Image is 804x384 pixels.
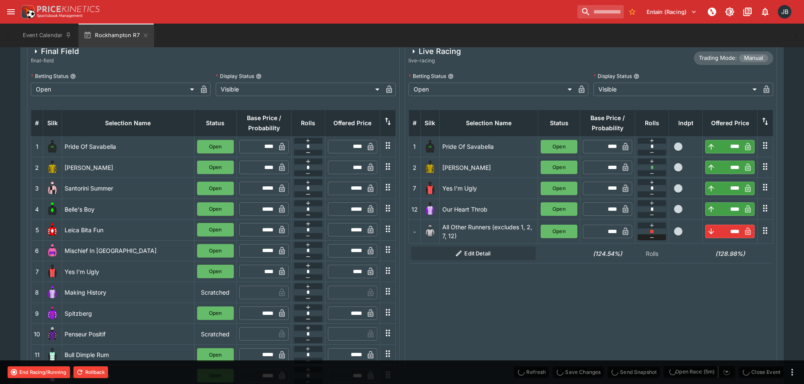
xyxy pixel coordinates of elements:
[541,182,577,195] button: Open
[625,5,639,19] button: No Bookmarks
[633,73,639,79] button: Display Status
[46,265,59,278] img: runner 7
[635,110,669,136] th: Rolls
[216,73,254,80] p: Display Status
[439,136,538,157] td: Pride Of Savabella
[758,4,773,19] button: Notifications
[703,110,758,136] th: Offered Price
[583,249,633,258] h6: (124.54%)
[577,5,624,19] input: search
[62,303,195,323] td: Spitzberg
[409,199,420,219] td: 12
[46,140,59,153] img: runner 1
[79,24,154,47] button: Rockhampton R7
[31,136,43,157] td: 1
[31,73,68,80] p: Betting Status
[31,240,43,261] td: 6
[409,157,420,178] td: 2
[439,110,538,136] th: Selection Name
[705,249,755,258] h6: (128.98%)
[256,73,262,79] button: Display Status
[663,366,735,378] div: split button
[580,110,635,136] th: Base Price / Probability
[197,288,234,297] p: Scratched
[197,140,234,153] button: Open
[46,161,59,174] img: runner 2
[62,344,195,365] td: Bull Dimple Rum
[669,110,703,136] th: Independent
[31,56,79,65] span: final-field
[197,161,234,174] button: Open
[62,157,195,178] td: [PERSON_NAME]
[704,4,720,19] button: NOT Connected to PK
[423,202,437,216] img: runner 12
[62,240,195,261] td: Mischief In [GEOGRAPHIC_DATA]
[197,182,234,195] button: Open
[194,110,236,136] th: Status
[423,161,437,174] img: runner 2
[448,73,454,79] button: Betting Status
[31,282,43,303] td: 8
[291,110,325,136] th: Rolls
[409,46,461,56] div: Live Racing
[197,306,234,320] button: Open
[19,3,35,20] img: PriceKinetics Logo
[31,324,43,344] td: 10
[46,286,59,299] img: runner 8
[31,261,43,282] td: 7
[439,178,538,199] td: Yes I'm Ugly
[593,73,632,80] p: Display Status
[409,83,575,96] div: Open
[722,4,737,19] button: Toggle light/dark mode
[197,330,234,338] p: Scratched
[43,110,62,136] th: Silk
[62,282,195,303] td: Making History
[8,366,70,378] button: End Racing/Running
[740,4,755,19] button: Documentation
[325,110,380,136] th: Offered Price
[420,110,439,136] th: Silk
[423,140,437,153] img: runner 1
[31,199,43,219] td: 4
[31,157,43,178] td: 2
[409,220,420,244] td: -
[439,220,538,244] td: All Other Runners (excludes 1, 2, 7, 12)
[642,5,702,19] button: Select Tenant
[197,223,234,236] button: Open
[31,344,43,365] td: 11
[18,24,77,47] button: Event Calendar
[409,136,420,157] td: 1
[593,83,760,96] div: Visible
[197,348,234,362] button: Open
[409,56,461,65] span: live-racing
[439,157,538,178] td: [PERSON_NAME]
[541,202,577,216] button: Open
[409,73,446,80] p: Betting Status
[70,73,76,79] button: Betting Status
[197,244,234,258] button: Open
[73,366,108,378] button: Rollback
[62,110,195,136] th: Selection Name
[216,83,382,96] div: Visible
[541,140,577,153] button: Open
[62,220,195,240] td: Leica Bita Fun
[62,136,195,157] td: Pride Of Savabella
[62,178,195,199] td: Santorini Summer
[62,199,195,219] td: Belle's Boy
[46,182,59,195] img: runner 3
[46,223,59,236] img: runner 5
[541,225,577,238] button: Open
[31,46,79,56] div: Final Field
[46,202,59,216] img: runner 4
[236,110,291,136] th: Base Price / Probability
[638,249,666,258] p: Rolls
[739,54,768,62] span: Manual
[409,178,420,199] td: 7
[541,161,577,174] button: Open
[31,178,43,199] td: 3
[197,265,234,278] button: Open
[31,83,197,96] div: Open
[197,202,234,216] button: Open
[3,4,19,19] button: open drawer
[46,348,59,362] img: runner 11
